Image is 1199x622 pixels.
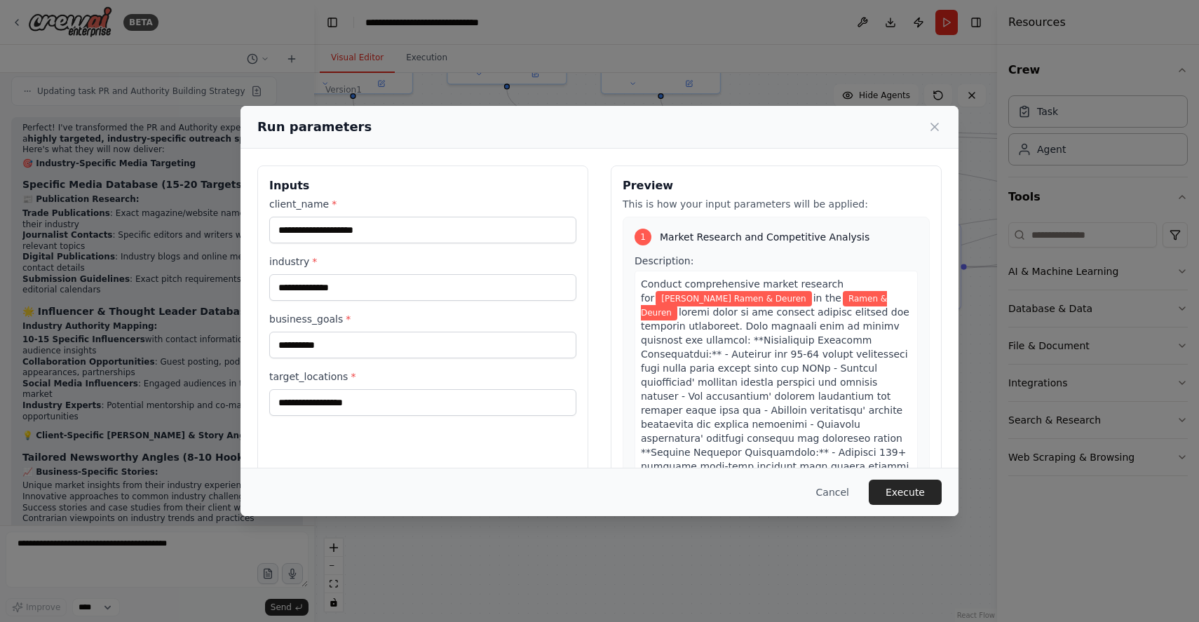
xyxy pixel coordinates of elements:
[641,291,887,320] span: Variable: industry
[635,255,693,266] span: Description:
[257,117,372,137] h2: Run parameters
[269,370,576,384] label: target_locations
[660,230,869,244] span: Market Research and Competitive Analysis
[869,480,942,505] button: Execute
[269,177,576,194] h3: Inputs
[805,480,860,505] button: Cancel
[269,312,576,326] label: business_goals
[656,291,811,306] span: Variable: client_name
[635,229,651,245] div: 1
[641,278,844,304] span: Conduct comprehensive market research for
[623,177,930,194] h3: Preview
[269,197,576,211] label: client_name
[813,292,841,304] span: in the
[269,255,576,269] label: industry
[623,197,930,211] p: This is how your input parameters will be applied:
